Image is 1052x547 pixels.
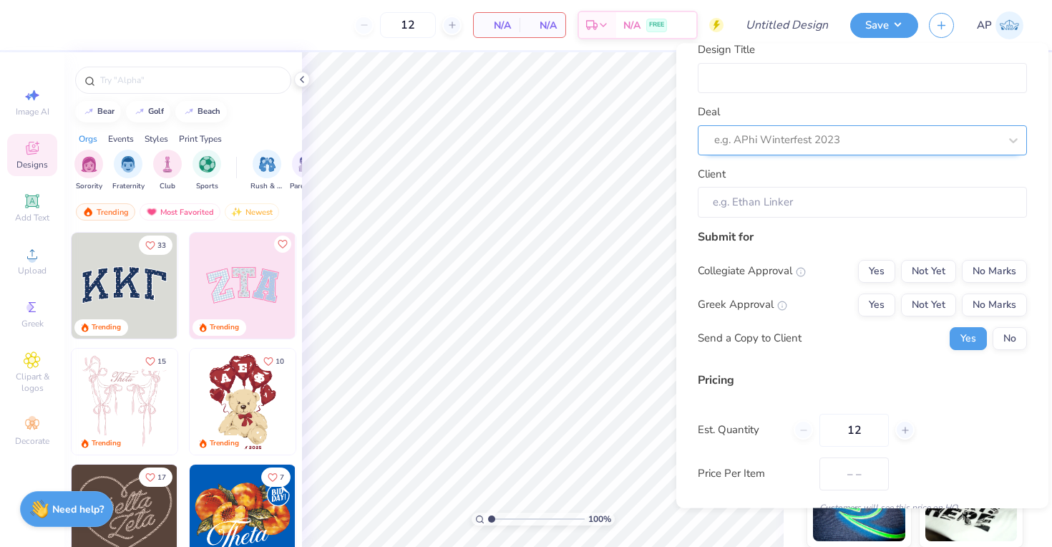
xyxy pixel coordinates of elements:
span: N/A [528,18,557,33]
button: Like [261,468,291,487]
div: filter for Fraternity [112,150,145,192]
span: Parent's Weekend [290,181,323,192]
div: Trending [92,322,121,333]
img: trend_line.gif [134,107,145,116]
span: Image AI [16,106,49,117]
span: Greek [21,318,44,329]
span: FREE [649,20,664,30]
div: Collegiate Approval [698,263,806,279]
img: 9980f5e8-e6a1-4b4a-8839-2b0e9349023c [190,233,296,339]
button: Like [257,352,291,371]
img: d12a98c7-f0f7-4345-bf3a-b9f1b718b86e [177,349,283,455]
img: Arianna Peace [995,11,1023,39]
button: Yes [858,293,895,316]
div: Styles [145,132,168,145]
span: AP [977,17,992,34]
button: bear [75,101,121,122]
span: Upload [18,265,47,276]
img: edfb13fc-0e43-44eb-bea2-bf7fc0dd67f9 [177,233,283,339]
strong: Need help? [52,503,104,516]
div: Trending [210,322,239,333]
img: 83dda5b0-2158-48ca-832c-f6b4ef4c4536 [72,349,177,455]
input: Untitled Design [734,11,839,39]
div: golf [148,107,164,115]
button: Yes [950,326,987,349]
span: 10 [276,358,284,365]
div: Submit for [698,228,1027,245]
img: 587403a7-0594-4a7f-b2bd-0ca67a3ff8dd [190,349,296,455]
button: Like [139,468,172,487]
div: Trending [92,438,121,449]
button: Like [139,236,172,255]
button: filter button [74,150,103,192]
button: No [993,326,1027,349]
div: beach [198,107,220,115]
button: filter button [250,150,283,192]
input: – – [380,12,436,38]
input: – – [819,413,889,446]
img: most_fav.gif [146,207,157,217]
button: Like [139,352,172,371]
span: 7 [280,474,284,481]
div: Pricing [698,371,1027,388]
span: Add Text [15,212,49,223]
span: 15 [157,358,166,365]
button: filter button [153,150,182,192]
img: Newest.gif [231,207,243,217]
img: trend_line.gif [183,107,195,116]
div: Greek Approval [698,296,787,313]
button: beach [175,101,227,122]
div: filter for Parent's Weekend [290,150,323,192]
img: 3b9aba4f-e317-4aa7-a679-c95a879539bd [72,233,177,339]
span: Sorority [76,181,102,192]
input: e.g. Ethan Linker [698,187,1027,218]
div: Newest [225,203,279,221]
span: N/A [482,18,511,33]
img: 5ee11766-d822-42f5-ad4e-763472bf8dcf [295,233,401,339]
span: Club [160,181,175,192]
span: Decorate [15,435,49,447]
label: Client [698,165,726,182]
div: Send a Copy to Client [698,330,802,347]
div: filter for Sports [193,150,221,192]
div: Trending [210,438,239,449]
span: Fraternity [112,181,145,192]
button: golf [126,101,170,122]
label: Design Title [698,42,755,58]
span: 100 % [588,513,611,526]
img: trend_line.gif [83,107,94,116]
img: e74243e0-e378-47aa-a400-bc6bcb25063a [295,349,401,455]
span: Designs [16,159,48,170]
span: Clipart & logos [7,371,57,394]
button: filter button [193,150,221,192]
button: Like [274,236,291,253]
div: filter for Club [153,150,182,192]
a: AP [977,11,1023,39]
img: Sports Image [199,156,215,173]
button: Not Yet [901,293,956,316]
img: trending.gif [82,207,94,217]
button: No Marks [962,293,1027,316]
div: filter for Sorority [74,150,103,192]
label: Est. Quantity [698,422,783,438]
img: Rush & Bid Image [259,156,276,173]
div: Trending [76,203,135,221]
div: Print Types [179,132,222,145]
span: 33 [157,242,166,249]
button: filter button [290,150,323,192]
div: Most Favorited [140,203,220,221]
div: Events [108,132,134,145]
img: Sorority Image [81,156,97,173]
button: filter button [112,150,145,192]
div: filter for Rush & Bid [250,150,283,192]
img: Fraternity Image [120,156,136,173]
span: N/A [623,18,641,33]
div: Orgs [79,132,97,145]
input: Try "Alpha" [99,73,282,87]
button: No Marks [962,259,1027,282]
button: Yes [858,259,895,282]
span: Sports [196,181,218,192]
img: Parent's Weekend Image [298,156,315,173]
div: Customers will see this price on HQ. [698,500,1027,513]
img: Club Image [160,156,175,173]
